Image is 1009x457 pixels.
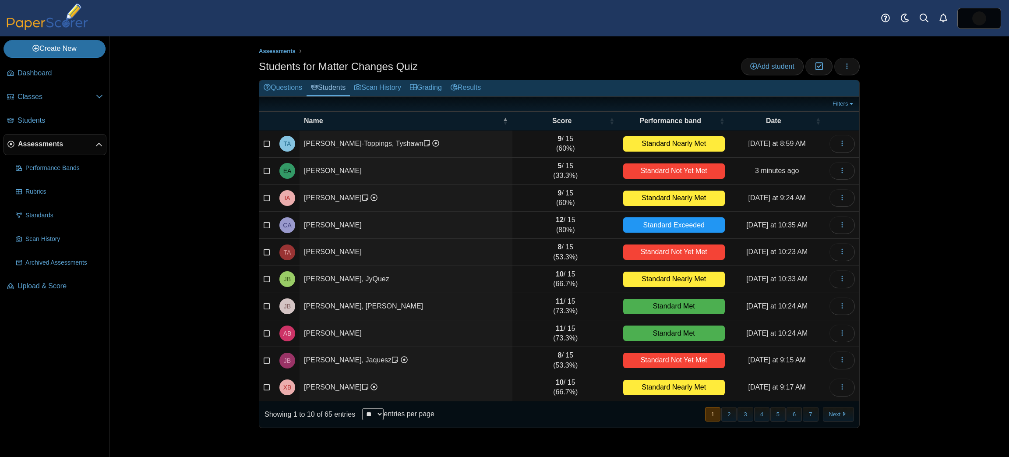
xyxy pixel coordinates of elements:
[737,407,753,422] button: 3
[12,252,106,273] a: Archived Assessments
[556,298,564,305] b: 11
[934,9,953,28] a: Alerts
[623,191,725,206] div: Standard Nearly Met
[25,211,103,220] span: Standards
[350,80,406,96] a: Scan History
[556,379,564,386] b: 10
[300,293,512,320] td: [PERSON_NAME], [PERSON_NAME]
[557,189,561,197] b: 9
[746,302,808,310] time: Sep 17, 2025 at 10:24 AM
[746,221,808,229] time: Sep 17, 2025 at 10:35 AM
[259,48,296,54] span: Assessments
[623,272,725,287] div: Standard Nearly Met
[18,281,103,291] span: Upload & Score
[284,141,291,147] span: Tyshawn Adams-Toppings
[284,303,291,309] span: Jose Bartolon Velazquez
[300,347,512,374] td: [PERSON_NAME], Jaquesz
[4,110,106,131] a: Students
[4,24,91,32] a: PaperScorer
[446,80,485,96] a: Results
[720,117,725,125] span: Performance band : Activate to sort
[283,168,292,174] span: Eva Aguilar
[957,8,1001,29] a: ps.74CSeXsONR1xs8MJ
[4,276,106,297] a: Upload & Score
[307,80,350,96] a: Students
[4,63,106,84] a: Dashboard
[512,320,619,347] td: / 15 (73.3%)
[512,374,619,401] td: / 15 (66.7%)
[748,140,806,147] time: Sep 17, 2025 at 8:59 AM
[18,68,103,78] span: Dashboard
[512,131,619,158] td: / 15 (60%)
[557,162,561,170] b: 5
[512,185,619,212] td: / 15 (60%)
[4,87,106,108] a: Classes
[283,222,291,228] span: Chason Andrews
[830,99,857,108] a: Filters
[284,249,291,255] span: Tyler Ashe
[259,59,418,74] h1: Students for Matter Changes Quiz
[4,134,106,155] a: Assessments
[704,407,854,422] nav: pagination
[557,135,561,142] b: 9
[259,401,355,428] div: Showing 1 to 10 of 65 entries
[623,353,725,368] div: Standard Not Yet Met
[503,117,508,125] span: Name : Activate to invert sorting
[556,325,564,332] b: 11
[746,275,808,283] time: Sep 17, 2025 at 10:33 AM
[284,195,290,201] span: Iyania Anderson
[803,407,818,422] button: 7
[4,4,91,30] img: PaperScorer
[300,185,512,212] td: [PERSON_NAME]
[623,136,725,152] div: Standard Nearly Met
[512,293,619,320] td: / 15 (73.3%)
[741,58,804,75] a: Add student
[300,158,512,185] td: [PERSON_NAME]
[283,330,292,337] span: Avery Bolduc
[18,139,95,149] span: Assessments
[623,163,725,179] div: Standard Not Yet Met
[25,188,103,196] span: Rubrics
[284,358,291,364] span: Jaquesz Bowen
[25,164,103,173] span: Performance Bands
[748,194,806,202] time: Sep 17, 2025 at 9:24 AM
[972,11,986,25] img: ps.74CSeXsONR1xs8MJ
[284,276,291,282] span: JyQuez Barnes
[406,80,446,96] a: Grading
[283,384,292,390] span: Xzavior Brown
[12,205,106,226] a: Standards
[25,235,103,244] span: Scan History
[557,243,561,251] b: 8
[556,270,564,278] b: 10
[623,116,718,126] span: Performance band
[300,131,512,158] td: [PERSON_NAME]-Toppings, Tyshawn
[815,117,821,125] span: Date : Activate to sort
[18,92,96,102] span: Classes
[609,117,614,125] span: Score : Activate to sort
[755,167,799,174] time: Sep 19, 2025 at 11:06 AM
[746,329,808,337] time: Sep 17, 2025 at 10:24 AM
[748,356,806,364] time: Sep 17, 2025 at 9:15 AM
[12,229,106,250] a: Scan History
[300,266,512,293] td: [PERSON_NAME], JyQuez
[25,259,103,267] span: Archived Assessments
[12,158,106,179] a: Performance Bands
[623,380,725,395] div: Standard Nearly Met
[384,410,434,418] label: entries per page
[746,248,808,255] time: Sep 17, 2025 at 10:23 AM
[4,40,106,57] a: Create New
[787,407,802,422] button: 6
[512,266,619,293] td: / 15 (66.7%)
[734,116,814,126] span: Date
[18,116,103,125] span: Students
[300,320,512,347] td: [PERSON_NAME]
[300,239,512,266] td: [PERSON_NAME]
[770,407,786,422] button: 5
[823,407,854,422] button: Next
[12,181,106,202] a: Rubrics
[748,383,806,391] time: Sep 17, 2025 at 9:17 AM
[304,116,501,126] span: Name
[705,407,720,422] button: 1
[300,374,512,401] td: [PERSON_NAME]
[512,239,619,266] td: / 15 (53.3%)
